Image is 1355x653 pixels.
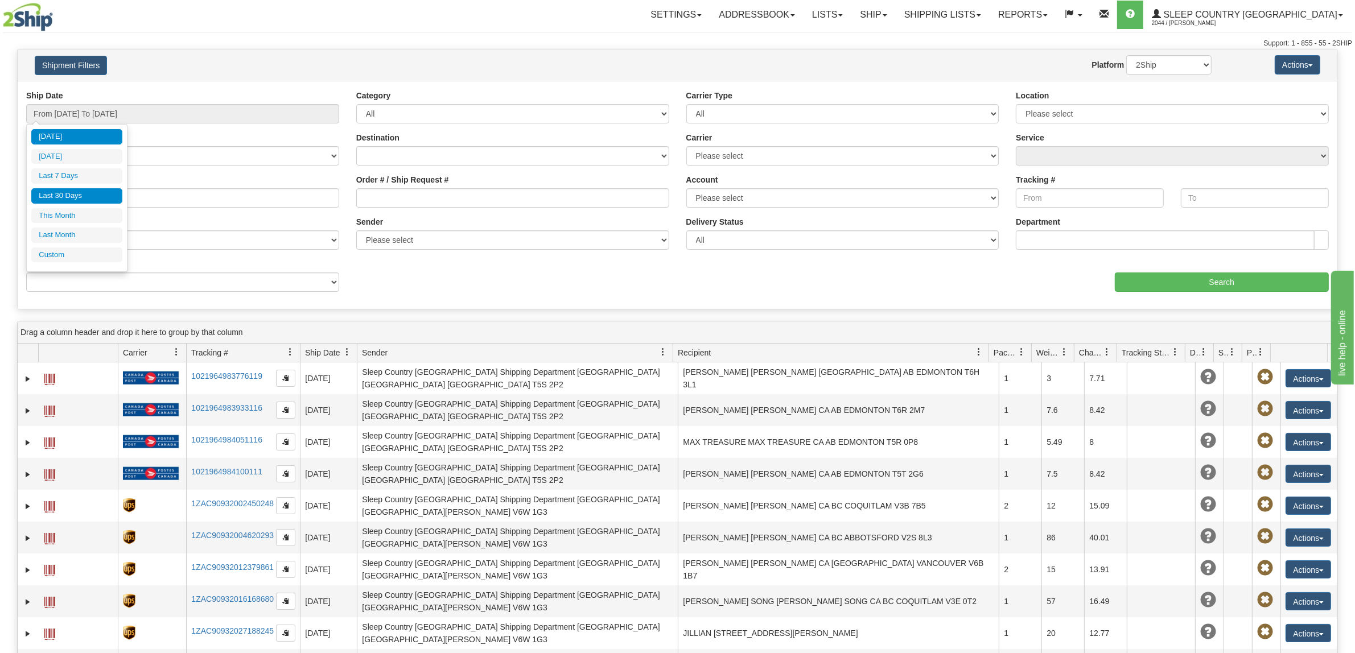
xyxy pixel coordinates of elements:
span: Pickup Not Assigned [1257,401,1273,417]
td: 2 [999,553,1041,585]
td: [DATE] [300,522,357,553]
li: Last 7 Days [31,168,122,184]
td: Sleep Country [GEOGRAPHIC_DATA] Shipping Department [GEOGRAPHIC_DATA] [GEOGRAPHIC_DATA][PERSON_NA... [357,522,678,553]
label: Platform [1092,59,1125,71]
li: Custom [31,247,122,263]
span: Pickup Not Assigned [1257,497,1273,513]
a: 1ZAC90932016168680 [191,594,274,604]
span: Unknown [1200,465,1216,481]
td: 7.71 [1084,362,1127,394]
button: Actions [1286,528,1331,547]
img: 20 - Canada Post [123,466,179,481]
span: Shipment Issues [1218,347,1228,358]
span: 2044 / [PERSON_NAME] [1152,18,1237,29]
td: [DATE] [300,362,357,394]
li: Last 30 Days [31,188,122,204]
a: Carrier filter column settings [167,342,186,362]
a: 1ZAC90932004620293 [191,531,274,540]
a: Settings [642,1,710,29]
td: [DATE] [300,553,357,585]
label: Location [1016,90,1049,101]
td: [PERSON_NAME] [PERSON_NAME] CA AB EDMONTON T6R 2M7 [678,394,999,426]
a: Label [44,464,55,482]
td: 1 [999,362,1041,394]
span: Unknown [1200,624,1216,640]
a: Expand [22,437,34,448]
label: Order # / Ship Request # [356,174,449,185]
li: [DATE] [31,129,122,144]
button: Copy to clipboard [276,561,295,578]
li: This Month [31,208,122,224]
a: 1ZAC90932002450248 [191,499,274,508]
button: Actions [1286,401,1331,419]
td: 7.5 [1041,458,1084,490]
label: Sender [356,216,383,228]
iframe: chat widget [1329,268,1354,385]
input: To [1181,188,1329,208]
a: Ship [851,1,895,29]
a: Packages filter column settings [1012,342,1031,362]
td: [DATE] [300,394,357,426]
td: 8 [1084,426,1127,458]
a: Sender filter column settings [653,342,673,362]
a: Addressbook [710,1,804,29]
a: Shipping lists [896,1,990,29]
span: Pickup Not Assigned [1257,528,1273,544]
td: 57 [1041,585,1084,617]
button: Copy to clipboard [276,465,295,482]
td: 13.91 [1084,553,1127,585]
a: Delivery Status filter column settings [1194,342,1213,362]
a: Expand [22,532,34,544]
span: Packages [994,347,1018,358]
td: 8.42 [1084,458,1127,490]
label: Department [1016,216,1060,228]
div: live help - online [9,7,105,20]
a: Label [44,496,55,514]
li: [DATE] [31,149,122,164]
a: Label [44,528,55,546]
img: 20 - Canada Post [123,435,179,449]
button: Actions [1286,497,1331,515]
td: [DATE] [300,585,357,617]
a: Tracking Status filter column settings [1165,342,1185,362]
button: Shipment Filters [35,56,107,75]
a: Expand [22,596,34,607]
a: Ship Date filter column settings [337,342,357,362]
label: Account [686,174,718,185]
td: [PERSON_NAME] [PERSON_NAME] CA BC COQUITLAM V3B 7B5 [678,490,999,522]
td: 1 [999,426,1041,458]
button: Copy to clipboard [276,370,295,387]
a: 1021964984051116 [191,435,262,444]
a: Expand [22,628,34,639]
a: 1021964983933116 [191,403,262,412]
span: Pickup Not Assigned [1257,624,1273,640]
img: 20 - Canada Post [123,371,179,385]
a: 1021964983776119 [191,371,262,381]
span: Sender [362,347,388,358]
button: Actions [1286,465,1331,483]
td: [DATE] [300,617,357,649]
span: Unknown [1200,369,1216,385]
label: Destination [356,132,400,143]
a: Expand [22,373,34,385]
a: Label [44,623,55,642]
td: 1 [999,458,1041,490]
div: grid grouping header [18,321,1337,344]
td: 12.77 [1084,617,1127,649]
td: Sleep Country [GEOGRAPHIC_DATA] Shipping Department [GEOGRAPHIC_DATA] [GEOGRAPHIC_DATA][PERSON_NA... [357,553,678,585]
span: Pickup Not Assigned [1257,592,1273,608]
td: [DATE] [300,458,357,490]
td: 1 [999,585,1041,617]
label: Delivery Status [686,216,744,228]
td: Sleep Country [GEOGRAPHIC_DATA] Shipping Department [GEOGRAPHIC_DATA] [GEOGRAPHIC_DATA] [GEOGRAPH... [357,362,678,394]
td: [PERSON_NAME] SONG [PERSON_NAME] SONG CA BC COQUITLAM V3E 0T2 [678,585,999,617]
a: Recipient filter column settings [969,342,989,362]
td: Sleep Country [GEOGRAPHIC_DATA] Shipping Department [GEOGRAPHIC_DATA] [GEOGRAPHIC_DATA] [GEOGRAPH... [357,394,678,426]
span: Pickup Status [1247,347,1257,358]
td: 15 [1041,553,1084,585]
button: Actions [1286,369,1331,387]
td: [PERSON_NAME] [PERSON_NAME] CA [GEOGRAPHIC_DATA] VANCOUVER V6B 1B7 [678,553,999,585]
td: [PERSON_NAME] [PERSON_NAME] CA AB EDMONTON T5T 2G6 [678,458,999,490]
button: Copy to clipboard [276,593,295,610]
span: Unknown [1200,528,1216,544]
